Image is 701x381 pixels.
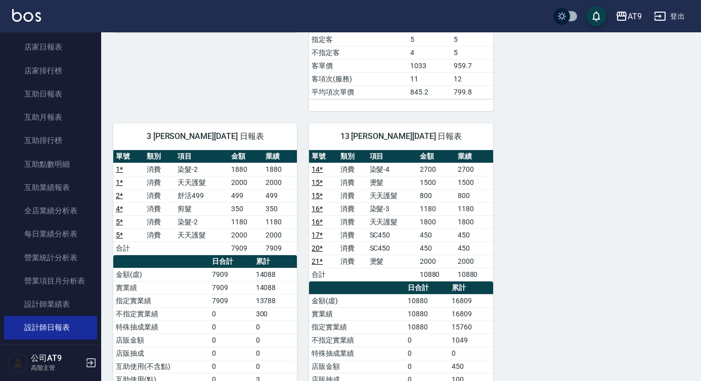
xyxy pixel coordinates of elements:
th: 日合計 [405,281,449,295]
td: 15760 [449,320,493,334]
td: 消費 [144,189,175,202]
td: 消費 [338,163,367,176]
span: 3 [PERSON_NAME][DATE] 日報表 [125,131,285,141]
th: 日合計 [209,255,253,268]
img: Logo [12,9,41,22]
td: 剪髮 [175,202,229,215]
th: 累計 [449,281,493,295]
td: 1880 [229,163,262,176]
td: 0 [209,347,253,360]
td: 450 [455,242,493,255]
td: 舒活499 [175,189,229,202]
td: 1033 [408,59,451,72]
th: 類別 [338,150,367,163]
td: 7909 [209,268,253,281]
td: 1049 [449,334,493,347]
td: 染髮-3 [367,202,417,215]
a: 每日業績分析表 [4,222,97,246]
td: 10880 [455,268,493,281]
td: 2000 [229,176,262,189]
td: 959.7 [451,59,493,72]
td: 染髮-2 [175,215,229,228]
a: 設計師業績表 [4,293,97,316]
td: 10880 [417,268,455,281]
td: 450 [417,242,455,255]
td: 消費 [338,176,367,189]
td: 店販金額 [113,334,209,347]
a: 互助日報表 [4,82,97,106]
td: 1880 [263,163,297,176]
td: 11 [408,72,451,85]
td: 7909 [209,281,253,294]
table: a dense table [113,150,297,255]
td: 消費 [144,176,175,189]
td: 2700 [455,163,493,176]
td: 0 [209,307,253,320]
td: SC450 [367,228,417,242]
td: 客項次(服務) [309,72,408,85]
td: 店販抽成 [113,347,209,360]
td: 實業績 [309,307,405,320]
td: 0 [253,320,297,334]
td: 天天護髮 [175,176,229,189]
td: 7909 [263,242,297,255]
td: 499 [229,189,262,202]
td: 金額(虛) [113,268,209,281]
td: 0 [209,334,253,347]
td: 450 [449,360,493,373]
th: 單號 [309,150,338,163]
td: 1800 [455,215,493,228]
td: 特殊抽成業績 [113,320,209,334]
div: AT9 [628,10,642,23]
td: 消費 [338,255,367,268]
span: 13 [PERSON_NAME][DATE] 日報表 [321,131,480,141]
td: 10880 [405,320,449,334]
td: 消費 [338,202,367,215]
img: Person [8,353,28,373]
td: 800 [455,189,493,202]
td: 指定實業績 [309,320,405,334]
th: 類別 [144,150,175,163]
td: 799.8 [451,85,493,99]
a: 店家日報表 [4,35,97,59]
td: 不指定實業績 [113,307,209,320]
td: 不指定客 [309,46,408,59]
td: 350 [229,202,262,215]
td: 2000 [455,255,493,268]
a: 設計師日報表 [4,316,97,339]
td: 14088 [253,281,297,294]
a: 營業項目月分析表 [4,269,97,293]
td: 平均項次單價 [309,85,408,99]
td: 5 [451,33,493,46]
td: 消費 [144,228,175,242]
td: 0 [209,320,253,334]
td: 1500 [417,176,455,189]
td: 合計 [113,242,144,255]
table: a dense table [309,150,493,281]
td: 1180 [455,202,493,215]
td: 300 [253,307,297,320]
a: 互助點數明細 [4,153,97,176]
td: 2000 [417,255,455,268]
td: 450 [417,228,455,242]
td: 1800 [417,215,455,228]
td: 2000 [263,228,297,242]
td: 499 [263,189,297,202]
td: 14088 [253,268,297,281]
td: 800 [417,189,455,202]
td: 4 [408,46,451,59]
th: 業績 [263,150,297,163]
a: 互助業績報表 [4,176,97,199]
td: 1500 [455,176,493,189]
td: 指定客 [309,33,408,46]
a: 設計師業績分析表 [4,340,97,363]
td: 染髮-4 [367,163,417,176]
td: 消費 [338,228,367,242]
td: 金額(虛) [309,294,405,307]
a: 互助月報表 [4,106,97,129]
td: 0 [449,347,493,360]
a: 互助排行榜 [4,129,97,152]
td: 450 [455,228,493,242]
td: 燙髮 [367,255,417,268]
td: 燙髮 [367,176,417,189]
